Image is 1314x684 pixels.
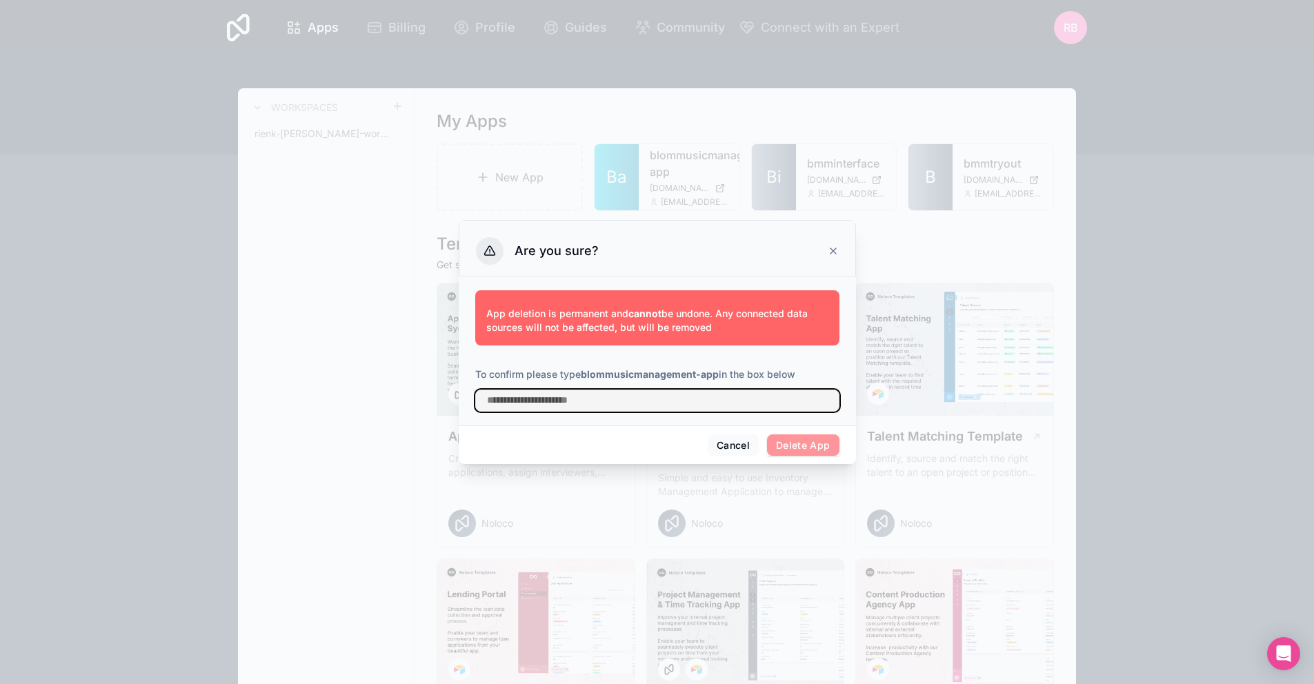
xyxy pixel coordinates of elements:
h3: Are you sure? [515,243,599,259]
div: Open Intercom Messenger [1267,637,1300,670]
p: To confirm please type in the box below [475,368,839,381]
button: Cancel [708,434,759,456]
strong: blommusicmanagement-app [581,368,719,380]
strong: cannot [628,308,661,319]
p: App deletion is permanent and be undone. Any connected data sources will not be affected, but wil... [486,307,828,334]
